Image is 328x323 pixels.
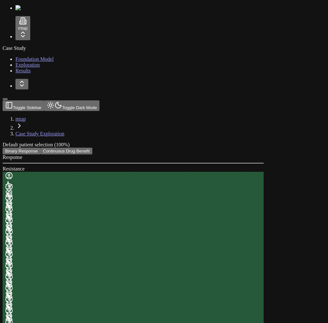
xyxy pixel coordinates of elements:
span: Resistance [3,166,24,171]
button: Toggle Sidebar [3,100,44,111]
a: Foundation Model [15,56,54,62]
span: mtap [18,26,28,31]
button: mtap [15,16,30,40]
button: Toggle Dark Mode [44,100,99,111]
a: Exploration [15,62,40,68]
img: Numenos [15,5,40,11]
button: Continuous Drug Benefit [41,148,92,154]
div: Case Study [3,45,325,51]
span: Response [3,154,22,160]
button: Binary Response [3,148,41,154]
nav: breadcrumb [3,116,264,137]
span: Toggle Sidebar [13,105,42,110]
span: Default patient selection (100%) [3,142,70,147]
button: Toggle Sidebar [3,98,8,100]
a: mtap [15,116,26,122]
span: Toggle Dark Mode [62,105,97,110]
a: Results [15,68,31,73]
a: Case Study Exploration [15,131,64,136]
